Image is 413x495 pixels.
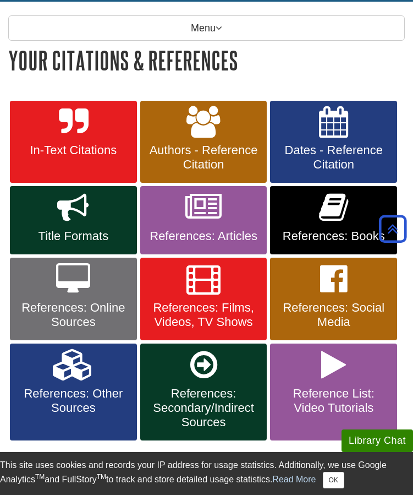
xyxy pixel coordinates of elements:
[272,475,316,484] a: Read More
[323,472,344,488] button: Close
[97,473,106,481] sup: TM
[10,344,137,440] a: References: Other Sources
[140,101,267,183] a: Authors - Reference Citation
[35,473,45,481] sup: TM
[8,15,405,41] p: Menu
[148,143,259,172] span: Authors - Reference Citation
[278,143,389,172] span: Dates - Reference Citation
[8,46,405,74] h1: Your Citations & References
[10,258,137,340] a: References: Online Sources
[270,186,397,254] a: References: Books
[278,301,389,329] span: References: Social Media
[140,344,267,440] a: References: Secondary/Indirect Sources
[148,229,259,243] span: References: Articles
[270,344,397,440] a: Reference List: Video Tutorials
[10,186,137,254] a: Title Formats
[278,229,389,243] span: References: Books
[270,258,397,340] a: References: Social Media
[342,429,413,452] button: Library Chat
[18,229,129,243] span: Title Formats
[148,301,259,329] span: References: Films, Videos, TV Shows
[18,143,129,157] span: In-Text Citations
[140,258,267,340] a: References: Films, Videos, TV Shows
[18,387,129,415] span: References: Other Sources
[10,101,137,183] a: In-Text Citations
[375,221,410,236] a: Back to Top
[270,101,397,183] a: Dates - Reference Citation
[148,387,259,429] span: References: Secondary/Indirect Sources
[278,387,389,415] span: Reference List: Video Tutorials
[18,301,129,329] span: References: Online Sources
[140,186,267,254] a: References: Articles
